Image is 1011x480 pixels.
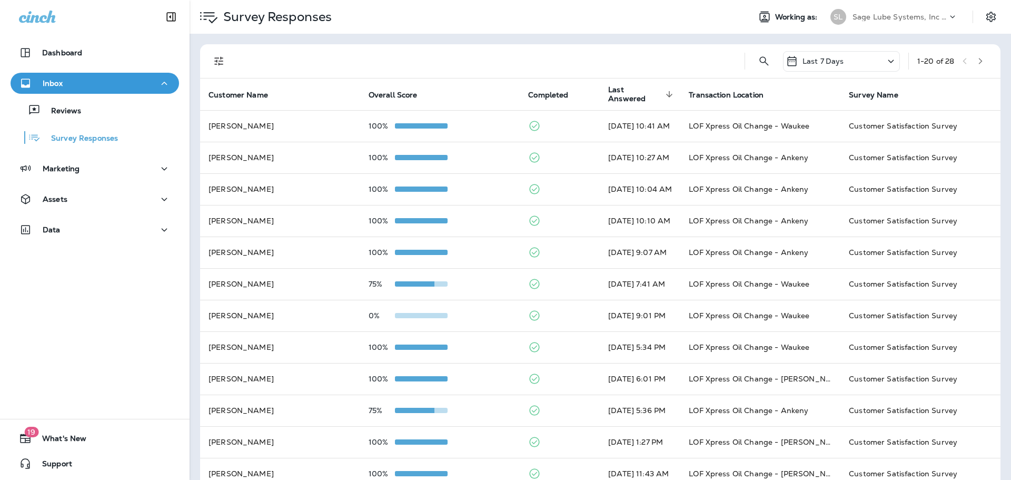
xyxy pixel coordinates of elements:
[42,48,82,57] p: Dashboard
[608,85,662,103] span: Last Answered
[369,438,395,446] p: 100%
[840,395,1000,426] td: Customer Satisfaction Survey
[982,7,1000,26] button: Settings
[369,91,418,100] span: Overall Score
[830,9,846,25] div: SL
[11,126,179,149] button: Survey Responses
[32,459,72,472] span: Support
[600,142,680,173] td: [DATE] 10:27 AM
[680,142,840,173] td: LOF Xpress Oil Change - Ankeny
[369,122,395,130] p: 100%
[200,331,360,363] td: [PERSON_NAME]
[369,343,395,351] p: 100%
[840,331,1000,363] td: Customer Satisfaction Survey
[689,91,764,100] span: Transaction Location
[41,106,81,116] p: Reviews
[11,189,179,210] button: Assets
[680,331,840,363] td: LOF Xpress Oil Change - Waukee
[200,110,360,142] td: [PERSON_NAME]
[600,237,680,268] td: [DATE] 9:07 AM
[41,134,118,144] p: Survey Responses
[200,426,360,458] td: [PERSON_NAME]
[840,110,1000,142] td: Customer Satisfaction Survey
[840,205,1000,237] td: Customer Satisfaction Survey
[849,90,912,100] span: Survey Name
[200,268,360,300] td: [PERSON_NAME]
[369,375,395,383] p: 100%
[600,363,680,395] td: [DATE] 6:01 PM
[680,300,840,331] td: LOF Xpress Oil Change - Waukee
[689,90,777,100] span: Transaction Location
[11,428,179,449] button: 19What's New
[802,57,844,65] p: Last 7 Days
[369,280,395,288] p: 75%
[43,79,63,87] p: Inbox
[680,268,840,300] td: LOF Xpress Oil Change - Waukee
[528,91,568,100] span: Completed
[849,91,898,100] span: Survey Name
[600,205,680,237] td: [DATE] 10:10 AM
[369,217,395,225] p: 100%
[853,13,947,21] p: Sage Lube Systems, Inc dba LOF Xpress Oil Change
[754,51,775,72] button: Search Survey Responses
[840,237,1000,268] td: Customer Satisfaction Survey
[43,226,61,234] p: Data
[11,99,179,121] button: Reviews
[775,13,820,22] span: Working as:
[200,142,360,173] td: [PERSON_NAME]
[209,91,268,100] span: Customer Name
[11,158,179,179] button: Marketing
[200,237,360,268] td: [PERSON_NAME]
[11,73,179,94] button: Inbox
[840,268,1000,300] td: Customer Satisfaction Survey
[840,300,1000,331] td: Customer Satisfaction Survey
[200,205,360,237] td: [PERSON_NAME]
[32,434,86,447] span: What's New
[369,153,395,162] p: 100%
[680,395,840,426] td: LOF Xpress Oil Change - Ankeny
[600,268,680,300] td: [DATE] 7:41 AM
[219,9,332,25] p: Survey Responses
[369,185,395,193] p: 100%
[600,300,680,331] td: [DATE] 9:01 PM
[840,142,1000,173] td: Customer Satisfaction Survey
[209,90,282,100] span: Customer Name
[840,363,1000,395] td: Customer Satisfaction Survey
[680,426,840,458] td: LOF Xpress Oil Change - [PERSON_NAME]
[11,219,179,240] button: Data
[917,57,954,65] div: 1 - 20 of 28
[608,85,676,103] span: Last Answered
[600,173,680,205] td: [DATE] 10:04 AM
[200,300,360,331] td: [PERSON_NAME]
[209,51,230,72] button: Filters
[680,237,840,268] td: LOF Xpress Oil Change - Ankeny
[11,42,179,63] button: Dashboard
[43,164,80,173] p: Marketing
[369,90,431,100] span: Overall Score
[600,331,680,363] td: [DATE] 5:34 PM
[200,363,360,395] td: [PERSON_NAME]
[43,195,67,203] p: Assets
[680,205,840,237] td: LOF Xpress Oil Change - Ankeny
[11,453,179,474] button: Support
[840,426,1000,458] td: Customer Satisfaction Survey
[840,173,1000,205] td: Customer Satisfaction Survey
[600,395,680,426] td: [DATE] 5:36 PM
[680,110,840,142] td: LOF Xpress Oil Change - Waukee
[200,173,360,205] td: [PERSON_NAME]
[528,90,582,100] span: Completed
[369,406,395,415] p: 75%
[369,311,395,320] p: 0%
[369,248,395,257] p: 100%
[200,395,360,426] td: [PERSON_NAME]
[24,427,38,437] span: 19
[156,6,186,27] button: Collapse Sidebar
[369,469,395,478] p: 100%
[680,363,840,395] td: LOF Xpress Oil Change - [PERSON_NAME]
[680,173,840,205] td: LOF Xpress Oil Change - Ankeny
[600,110,680,142] td: [DATE] 10:41 AM
[600,426,680,458] td: [DATE] 1:27 PM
